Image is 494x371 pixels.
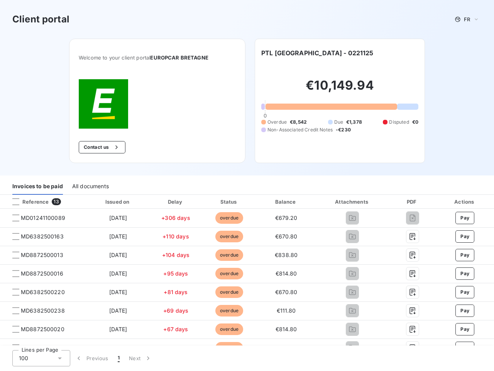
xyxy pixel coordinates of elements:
span: €670.80 [275,289,298,295]
span: +306 days [161,214,190,221]
span: overdue [215,231,243,242]
span: [DATE] [109,252,127,258]
span: Welcome to your client portal [79,54,236,61]
h3: Client portal [12,12,69,26]
div: Actions [437,198,492,206]
button: Next [124,350,157,366]
div: PDF [391,198,435,206]
span: 100 [19,354,28,362]
div: Delay [151,198,201,206]
span: €814.80 [276,326,297,332]
span: MD8872500013 [21,251,63,259]
span: overdue [215,342,243,354]
span: 0 [264,112,267,119]
div: Reference [6,198,49,205]
span: +81 days [164,289,188,295]
span: +95 days [163,270,188,277]
span: €814.80 [276,270,297,277]
span: MD01241100089 [21,214,65,222]
span: [DATE] [109,344,127,351]
button: 1 [113,350,124,366]
span: 1 [118,354,120,362]
span: Due [334,119,343,126]
span: -€230 [336,126,351,133]
button: Pay [455,212,474,224]
button: Pay [455,323,474,335]
button: Pay [455,267,474,280]
h6: PTL [GEOGRAPHIC_DATA] - 0221125 [261,48,374,58]
button: Contact us [79,141,125,153]
div: Attachments [318,198,387,206]
span: €1,378 [346,119,362,126]
div: Invoices to be paid [12,179,63,195]
span: €679.20 [275,214,298,221]
span: FR [464,16,470,22]
button: Pay [455,305,474,317]
span: MD6382500220 [21,288,65,296]
span: overdue [215,286,243,298]
span: Overdue [267,119,287,126]
span: [DATE] [109,326,127,332]
button: Pay [455,230,474,243]
span: Disputed [389,119,409,126]
span: €838.80 [275,344,298,351]
div: All documents [72,179,109,195]
span: €0 [412,119,418,126]
span: [DATE] [109,289,127,295]
div: Issued on [88,198,148,206]
span: MD8872500024 [21,344,64,352]
div: Status [203,198,255,206]
div: Balance [258,198,315,206]
span: +110 days [162,233,189,240]
span: overdue [215,323,243,335]
span: MD8872500016 [21,270,63,277]
span: overdue [215,249,243,261]
span: overdue [215,305,243,317]
span: Non-Associated Credit Notes [267,126,333,133]
span: MD6382500163 [21,233,64,240]
span: overdue [215,212,243,224]
button: Pay [455,249,474,261]
span: [DATE] [109,307,127,314]
span: €8,542 [290,119,307,126]
span: 13 [52,198,61,205]
span: [DATE] [109,233,127,240]
span: MD8872500020 [21,325,64,333]
h2: €10,149.94 [261,78,418,101]
span: +104 days [162,252,189,258]
button: Pay [455,342,474,354]
span: €670.80 [275,233,298,240]
span: +69 days [163,307,188,314]
button: Pay [455,286,474,298]
span: EUROPCAR BRETAGNE [150,54,208,61]
span: [DATE] [109,270,127,277]
span: [DATE] [109,214,127,221]
span: overdue [215,268,243,279]
button: Previous [70,350,113,366]
span: €111.80 [277,307,296,314]
span: +67 days [163,326,188,332]
img: Company logo [79,79,128,129]
span: +61 days [164,344,188,351]
span: MD6382500238 [21,307,65,315]
span: €838.80 [275,252,298,258]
